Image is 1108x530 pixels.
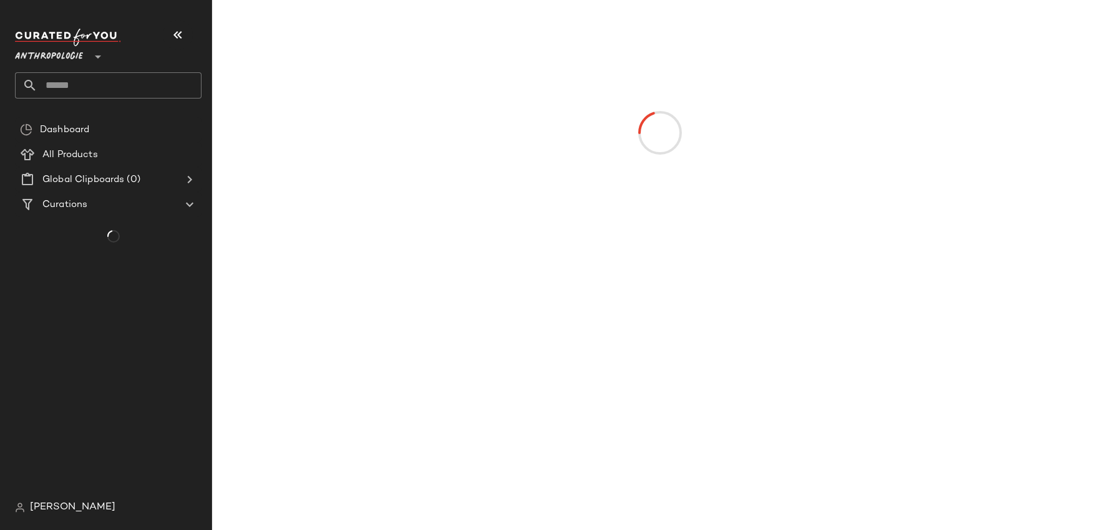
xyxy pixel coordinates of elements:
img: svg%3e [15,503,25,513]
img: svg%3e [20,123,32,136]
span: Dashboard [40,123,89,137]
img: cfy_white_logo.C9jOOHJF.svg [15,29,121,46]
span: All Products [42,148,98,162]
span: Curations [42,198,87,212]
span: Global Clipboards [42,173,124,187]
span: [PERSON_NAME] [30,500,115,515]
span: (0) [124,173,140,187]
span: Anthropologie [15,42,83,65]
